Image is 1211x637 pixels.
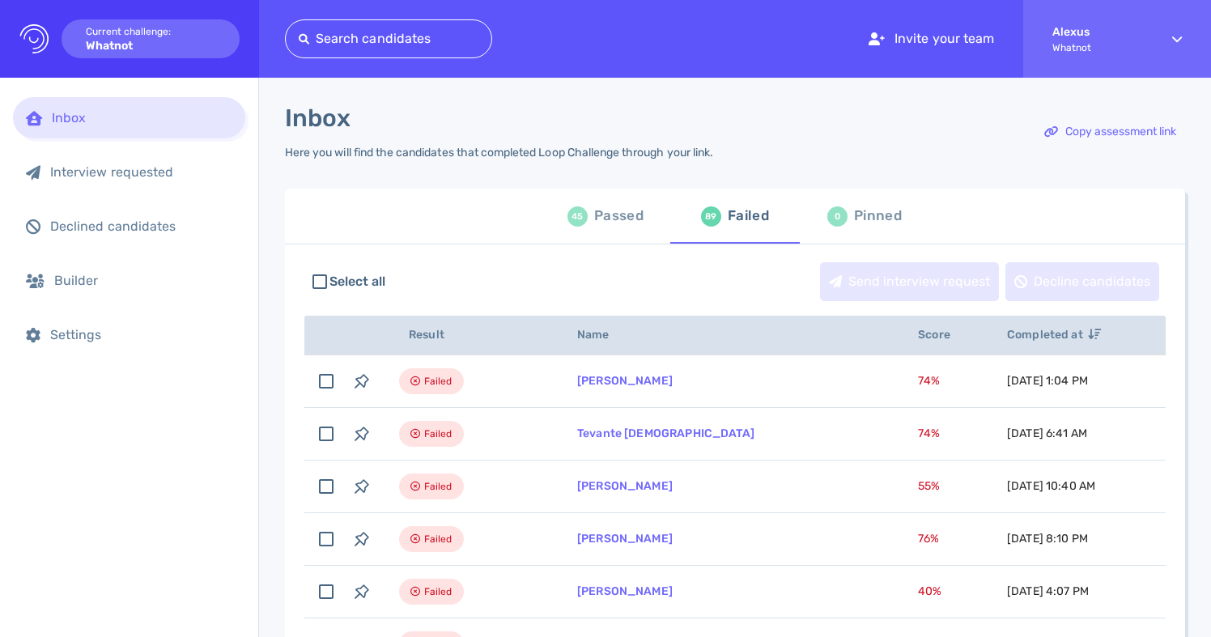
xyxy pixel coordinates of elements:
[424,582,453,601] span: Failed
[1052,42,1143,53] span: Whatnot
[1007,427,1087,440] span: [DATE] 6:41 AM
[1007,374,1088,388] span: [DATE] 1:04 PM
[50,327,232,342] div: Settings
[50,164,232,180] div: Interview requested
[918,532,939,546] span: 76 %
[1006,263,1158,300] div: Decline candidates
[329,272,386,291] span: Select all
[577,479,673,493] a: [PERSON_NAME]
[424,372,453,391] span: Failed
[701,206,721,227] div: 89
[424,529,453,549] span: Failed
[1052,25,1143,39] strong: Alexus
[1007,532,1088,546] span: [DATE] 8:10 PM
[52,110,232,125] div: Inbox
[424,424,453,444] span: Failed
[424,477,453,496] span: Failed
[577,584,673,598] a: [PERSON_NAME]
[285,146,713,159] div: Here you will find the candidates that completed Loop Challenge through your link.
[918,584,941,598] span: 40 %
[567,206,588,227] div: 45
[1007,328,1101,342] span: Completed at
[1036,113,1184,151] div: Copy assessment link
[918,328,968,342] span: Score
[821,263,998,300] div: Send interview request
[1007,479,1095,493] span: [DATE] 10:40 AM
[50,219,232,234] div: Declined candidates
[827,206,848,227] div: 0
[285,104,351,133] h1: Inbox
[728,204,769,228] div: Failed
[1005,262,1159,301] button: Decline candidates
[820,262,999,301] button: Send interview request
[577,427,754,440] a: Tevante [DEMOGRAPHIC_DATA]
[577,532,673,546] a: [PERSON_NAME]
[594,204,644,228] div: Passed
[1035,113,1185,151] button: Copy assessment link
[54,273,232,288] div: Builder
[380,316,558,355] th: Result
[1007,584,1089,598] span: [DATE] 4:07 PM
[918,427,940,440] span: 74 %
[854,204,902,228] div: Pinned
[577,328,627,342] span: Name
[918,374,940,388] span: 74 %
[577,374,673,388] a: [PERSON_NAME]
[918,479,940,493] span: 55 %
